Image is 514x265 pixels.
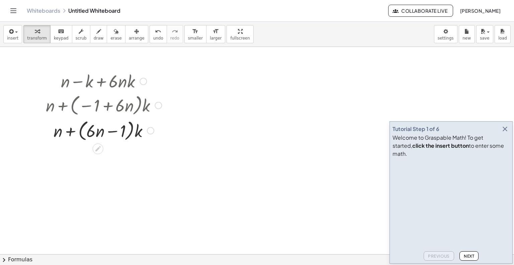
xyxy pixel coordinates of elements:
button: erase [107,25,125,43]
button: redoredo [167,25,183,43]
span: larger [210,36,222,41]
button: undoundo [150,25,167,43]
span: transform [27,36,47,41]
button: [PERSON_NAME] [454,5,506,17]
i: undo [155,27,161,36]
span: Next [464,254,474,259]
i: format_size [192,27,198,36]
div: Edit math [93,143,103,154]
span: settings [438,36,454,41]
span: draw [94,36,104,41]
div: Welcome to Graspable Math! To get started, to enter some math. [393,134,510,158]
span: [PERSON_NAME] [460,8,501,14]
span: scrub [76,36,87,41]
button: Next [459,251,479,261]
b: click the insert button [412,142,469,149]
button: new [459,25,475,43]
span: new [462,36,471,41]
button: format_sizesmaller [184,25,206,43]
button: draw [90,25,107,43]
span: fullscreen [230,36,250,41]
button: settings [434,25,457,43]
button: save [476,25,493,43]
button: format_sizelarger [206,25,225,43]
button: Toggle navigation [8,5,19,16]
span: undo [153,36,163,41]
button: fullscreen [227,25,253,43]
button: Collaborate Live [388,5,453,17]
i: format_size [212,27,219,36]
span: keypad [54,36,69,41]
i: keyboard [58,27,64,36]
span: erase [110,36,121,41]
a: Whiteboards [27,7,60,14]
span: Collaborate Live [394,8,447,14]
span: arrange [129,36,145,41]
button: arrange [125,25,148,43]
button: scrub [72,25,90,43]
span: smaller [188,36,203,41]
span: save [480,36,489,41]
span: load [498,36,507,41]
button: load [495,25,511,43]
div: Tutorial Step 1 of 6 [393,125,439,133]
button: transform [23,25,51,43]
span: insert [7,36,18,41]
button: insert [3,25,22,43]
span: redo [170,36,179,41]
i: redo [172,27,178,36]
button: keyboardkeypad [50,25,72,43]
